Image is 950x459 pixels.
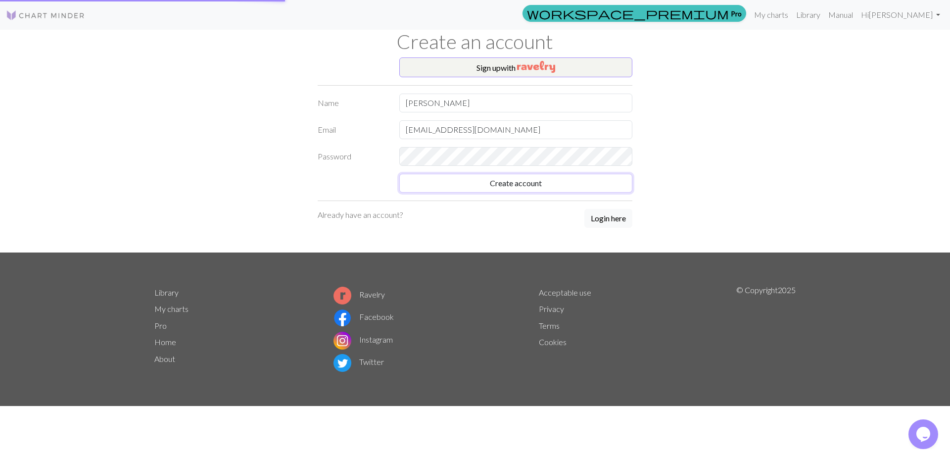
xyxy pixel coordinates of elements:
p: Already have an account? [318,209,403,221]
a: Pro [154,321,167,330]
a: Pro [522,5,746,22]
a: Manual [824,5,857,25]
a: Library [792,5,824,25]
img: Ravelry [517,61,555,73]
iframe: chat widget [908,419,940,449]
button: Sign upwith [399,57,632,77]
img: Facebook logo [333,309,351,327]
img: Ravelry logo [333,287,351,305]
label: Password [312,147,393,166]
a: About [154,354,175,363]
a: Terms [539,321,560,330]
a: My charts [750,5,792,25]
button: Create account [399,174,632,193]
img: Instagram logo [333,332,351,350]
a: Instagram [333,335,393,344]
a: Twitter [333,357,384,366]
a: Library [154,288,179,297]
a: Login here [584,209,632,229]
a: Ravelry [333,290,385,299]
span: workspace_premium [527,6,729,20]
button: Login here [584,209,632,228]
label: Email [312,120,393,139]
a: Hi[PERSON_NAME] [857,5,944,25]
a: Privacy [539,304,564,313]
a: Facebook [333,312,394,321]
a: My charts [154,304,189,313]
a: Home [154,337,176,347]
h1: Create an account [148,30,802,53]
a: Cookies [539,337,567,347]
img: Logo [6,9,85,21]
a: Acceptable use [539,288,591,297]
label: Name [312,94,393,112]
p: © Copyright 2025 [736,284,796,374]
img: Twitter logo [333,354,351,372]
